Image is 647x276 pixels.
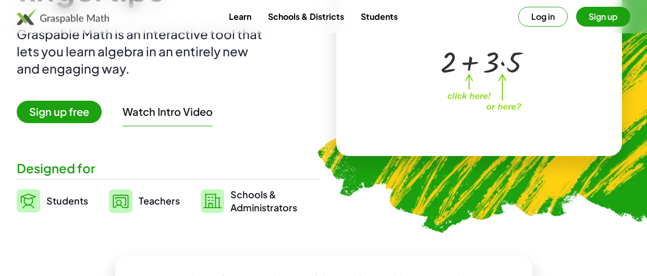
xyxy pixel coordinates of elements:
a: Students [17,188,88,214]
button: Sign up [576,7,630,27]
span: Sign up free [17,101,102,123]
a: Students [352,7,406,26]
span: Teachers [139,195,180,207]
div: Graspable Math is an interactive tool that lets you learn algebra in an entirely new and engaging... [17,26,267,77]
a: Schools &Administrators [201,188,297,214]
span: Students [46,195,88,207]
a: Learn [221,7,260,26]
a: Teachers [109,188,180,214]
button: Watch Intro Video [123,105,213,118]
img: svg%3e [109,189,132,213]
img: svg%3e [201,189,224,213]
span: Schools & Administrators [230,188,297,214]
a: Schools & Districts [260,7,352,26]
button: Log in [518,7,568,27]
div: Designed for [17,160,320,177]
img: svg%3e [17,189,40,212]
